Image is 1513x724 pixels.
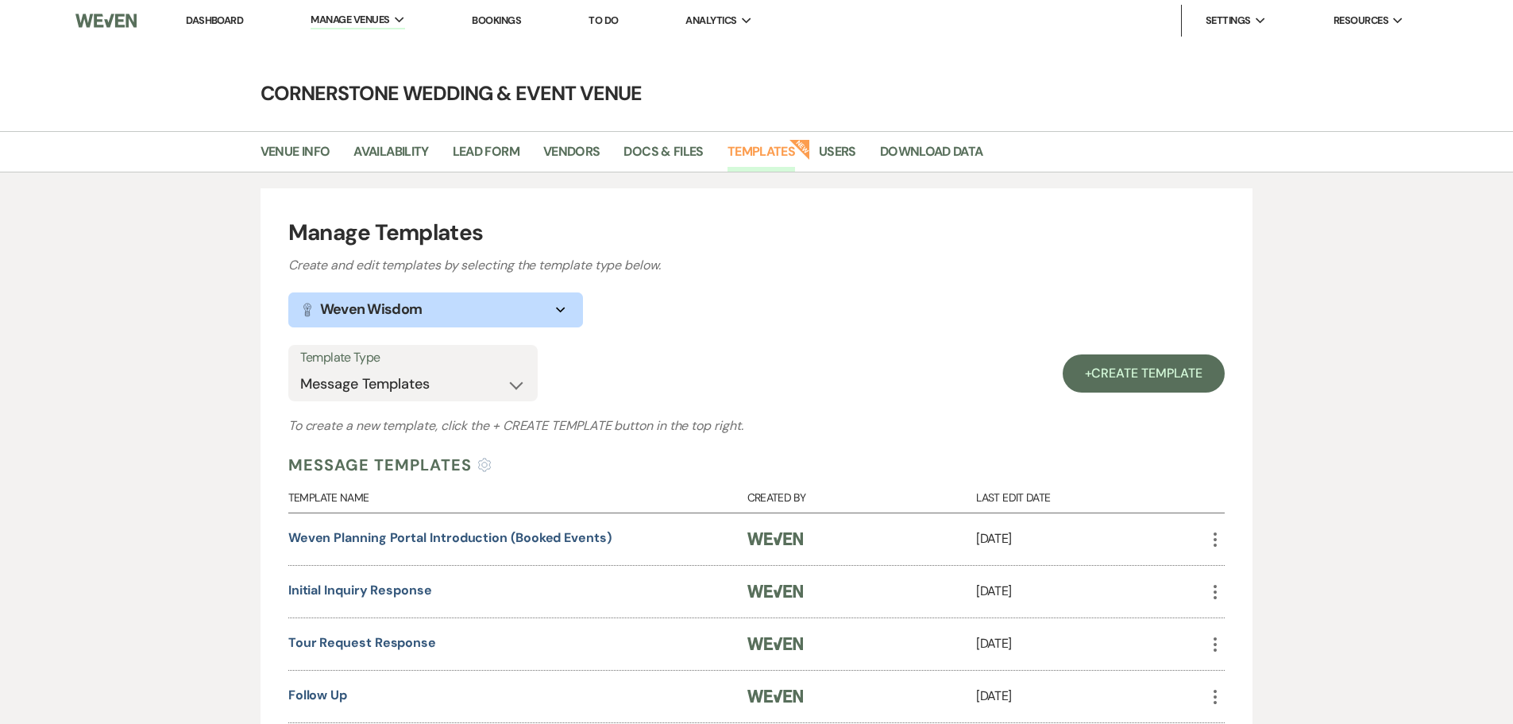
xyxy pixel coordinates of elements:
[288,477,747,513] div: Template Name
[311,12,389,28] span: Manage Venues
[1091,365,1202,381] span: Create Template
[976,633,1206,654] p: [DATE]
[261,141,330,172] a: Venue Info
[186,14,243,27] a: Dashboard
[185,79,1329,107] h4: Cornerstone Wedding & Event Venue
[747,690,804,703] img: Weven Logo
[453,141,519,172] a: Lead Form
[288,216,1225,250] h1: Manage Templates
[288,292,583,327] button: Weven Wisdom
[747,637,804,650] img: Weven Logo
[728,141,795,172] a: Templates
[623,141,703,172] a: Docs & Files
[747,477,977,513] div: Created By
[747,585,804,598] img: Weven Logo
[288,529,612,546] a: Weven Planning Portal Introduction (Booked Events)
[543,141,600,172] a: Vendors
[288,256,1225,275] h3: Create and edit templates by selecting the template type below.
[492,417,612,434] span: + Create Template
[1334,13,1388,29] span: Resources
[288,453,472,477] h4: Message Templates
[288,687,347,703] a: Follow Up
[300,347,526,370] label: Template Type
[747,532,804,545] img: Weven Logo
[685,13,736,29] span: Analytics
[589,14,618,27] a: To Do
[320,299,422,320] h1: Weven Wisdom
[472,14,521,27] a: Bookings
[976,581,1206,602] p: [DATE]
[288,582,432,598] a: Initial Inquiry Response
[819,141,856,172] a: Users
[1206,13,1251,29] span: Settings
[75,4,136,37] img: Weven Logo
[288,416,1225,436] h3: To create a new template, click the button in the top right.
[789,137,811,160] strong: New
[976,686,1206,707] p: [DATE]
[976,477,1206,513] div: Last Edit Date
[1063,354,1225,393] a: +Create Template
[976,528,1206,549] p: [DATE]
[288,634,436,651] a: Tour Request Response
[353,141,428,172] a: Availability
[880,141,983,172] a: Download Data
